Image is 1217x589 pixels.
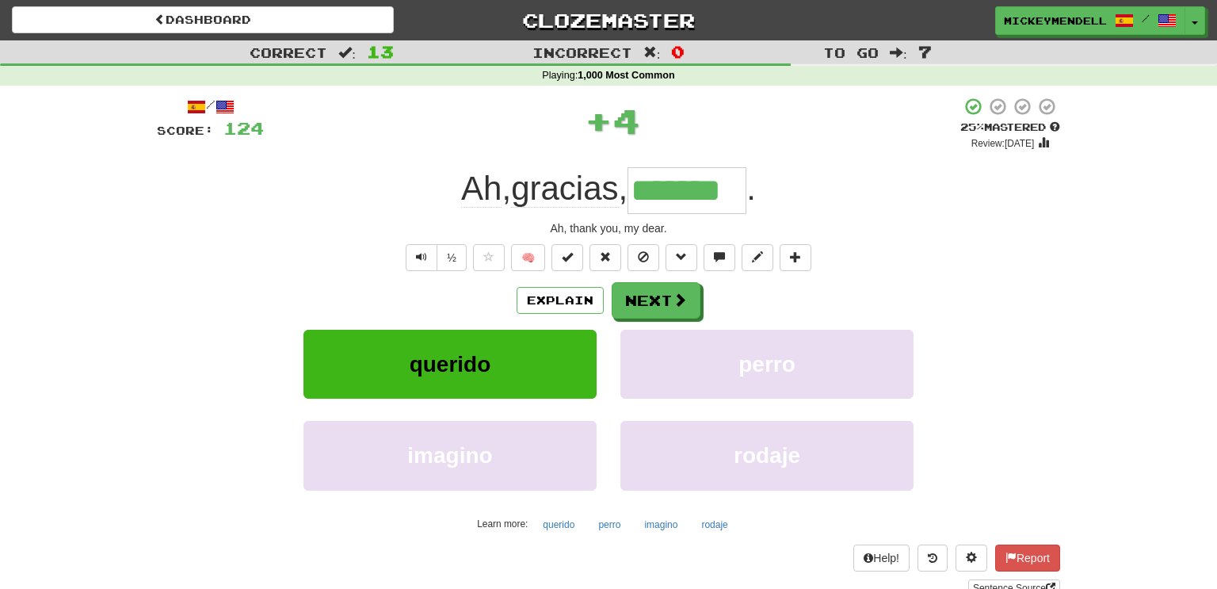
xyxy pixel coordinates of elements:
button: Report [995,545,1060,572]
button: perro [620,330,914,399]
button: imagino [303,421,597,490]
a: mickeymendell / [995,6,1185,35]
button: Grammar (alt+g) [666,244,697,271]
span: 124 [223,118,264,138]
button: Play sentence audio (ctl+space) [406,244,437,271]
span: perro [738,352,795,377]
button: Next [612,282,700,319]
div: / [157,97,264,117]
span: To go [823,44,879,60]
span: gracias [511,170,618,208]
button: Discuss sentence (alt+u) [704,244,735,271]
span: imagino [407,443,492,468]
button: Ignore sentence (alt+i) [628,244,659,271]
span: + [585,97,612,144]
div: Mastered [960,120,1060,135]
button: querido [303,330,597,399]
button: Help! [853,545,910,572]
button: rodaje [620,421,914,490]
button: Set this sentence to 100% Mastered (alt+m) [551,244,583,271]
span: 13 [367,42,394,61]
button: perro [589,513,629,537]
span: Ah [461,170,502,208]
div: Text-to-speech controls [402,244,467,271]
span: / [1142,13,1150,24]
small: Review: [DATE] [971,138,1035,149]
span: 7 [918,42,932,61]
span: querido [410,352,491,377]
button: querido [534,513,583,537]
button: Edit sentence (alt+d) [742,244,773,271]
span: : [643,46,661,59]
button: Round history (alt+y) [918,545,948,572]
a: Clozemaster [418,6,799,34]
div: Ah, thank you, my dear. [157,220,1060,236]
a: Dashboard [12,6,394,33]
span: 25 % [960,120,984,133]
span: 0 [671,42,685,61]
button: imagino [635,513,686,537]
span: 4 [612,101,640,140]
span: : [338,46,356,59]
span: Incorrect [532,44,632,60]
button: Reset to 0% Mastered (alt+r) [589,244,621,271]
span: . [746,170,756,207]
button: 🧠 [511,244,545,271]
span: : [890,46,907,59]
span: Correct [250,44,327,60]
button: Favorite sentence (alt+f) [473,244,505,271]
span: mickeymendell [1004,13,1107,28]
small: Learn more: [477,518,528,530]
strong: 1,000 Most Common [578,70,674,81]
button: rodaje [692,513,736,537]
span: Score: [157,124,214,137]
button: Add to collection (alt+a) [780,244,811,271]
button: Explain [517,287,604,314]
span: rodaje [734,443,800,468]
button: ½ [437,244,467,271]
span: , , [461,170,628,207]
